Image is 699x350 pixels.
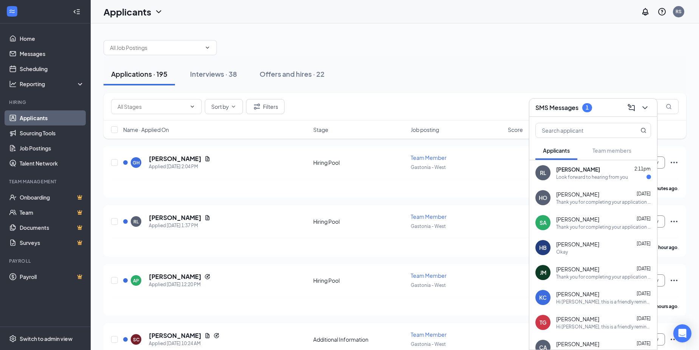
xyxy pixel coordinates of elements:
div: RL [133,218,139,225]
svg: ChevronDown [154,7,163,16]
svg: ComposeMessage [627,103,636,112]
span: Score [508,126,523,133]
div: 1 [586,104,589,111]
svg: Reapply [204,274,210,280]
svg: ChevronDown [204,45,210,51]
button: Filter Filters [246,99,285,114]
span: Gastonia - West [411,282,446,288]
span: [DATE] [637,316,651,321]
div: KC [539,294,547,301]
a: TeamCrown [20,205,84,220]
span: [PERSON_NAME] [556,290,599,298]
span: Applicants [543,147,570,154]
div: Offers and hires · 22 [260,69,325,79]
div: Applied [DATE] 1:37 PM [149,222,210,229]
div: Hi [PERSON_NAME], this is a friendly reminder. Your interview with [PERSON_NAME]'s for Team Membe... [556,324,651,330]
span: [PERSON_NAME] [556,215,599,223]
span: [PERSON_NAME] [556,315,599,323]
div: Hiring [9,99,83,105]
span: [DATE] [637,191,651,197]
a: Messages [20,46,84,61]
a: Job Postings [20,141,84,156]
a: Scheduling [20,61,84,76]
div: Okay [556,249,568,255]
span: Gastonia - West [411,223,446,229]
div: RS [676,8,682,15]
div: Thank you for completing your application for the Team Member position. We will review you applic... [556,274,651,280]
span: Team members [592,147,631,154]
svg: Analysis [9,80,17,88]
svg: MagnifyingGlass [666,104,672,110]
span: Sort by [211,104,229,109]
svg: Collapse [73,8,80,15]
svg: MagnifyingGlass [640,127,646,133]
span: 2:11pm [634,166,651,172]
span: [PERSON_NAME] [556,265,599,273]
button: ChevronDown [639,102,651,114]
a: Applicants [20,110,84,125]
span: [PERSON_NAME] [556,166,600,173]
div: Thank you for completing your application for the Team Member position. We will review you applic... [556,199,651,205]
svg: ChevronDown [189,104,195,110]
input: All Job Postings [110,43,201,52]
span: [PERSON_NAME] [556,340,599,348]
span: Gastonia - West [411,341,446,347]
input: Search applicant [536,123,625,138]
span: [DATE] [637,341,651,346]
div: Hiring Pool [313,218,406,225]
div: Look forward to hearing from you [556,174,628,180]
h5: [PERSON_NAME] [149,155,201,163]
div: Applied [DATE] 2:04 PM [149,163,210,170]
b: 2 hours ago [653,304,677,309]
span: [DATE] [637,241,651,246]
span: Team Member [411,154,447,161]
span: Team Member [411,272,447,279]
svg: ChevronDown [640,103,650,112]
svg: Reapply [213,333,220,339]
div: Open Intercom Messenger [673,324,691,342]
span: [PERSON_NAME] [556,240,599,248]
div: Applied [DATE] 10:24 AM [149,340,220,347]
button: Sort byChevronDown [205,99,243,114]
svg: ChevronDown [230,104,237,110]
span: Stage [313,126,328,133]
h5: [PERSON_NAME] [149,331,201,340]
svg: Document [204,156,210,162]
a: Sourcing Tools [20,125,84,141]
svg: Settings [9,335,17,342]
svg: Notifications [641,7,650,16]
button: ComposeMessage [625,102,637,114]
div: Additional Information [313,336,406,343]
h1: Applicants [104,5,151,18]
div: Thank you for completing your application for the Team Member position. We will review you applic... [556,224,651,230]
a: OnboardingCrown [20,190,84,205]
span: [DATE] [637,216,651,221]
svg: Ellipses [670,335,679,344]
div: SA [540,219,547,226]
svg: Filter [252,102,261,111]
span: [DATE] [637,266,651,271]
b: 41 minutes ago [645,186,677,191]
b: an hour ago [652,245,677,250]
a: SurveysCrown [20,235,84,250]
span: Name · Applied On [123,126,169,133]
div: Reporting [20,80,85,88]
div: JM [540,269,546,276]
svg: Ellipses [670,276,679,285]
div: RL [540,169,546,177]
svg: Ellipses [670,158,679,167]
div: Payroll [9,258,83,264]
div: HO [539,194,547,201]
h5: [PERSON_NAME] [149,214,201,222]
div: Applied [DATE] 12:20 PM [149,281,210,288]
h3: SMS Messages [535,104,578,112]
span: Team Member [411,331,447,338]
span: Gastonia - West [411,164,446,170]
span: [PERSON_NAME] [556,190,599,198]
span: Team Member [411,213,447,220]
svg: QuestionInfo [657,7,667,16]
svg: Ellipses [670,217,679,226]
svg: Document [204,333,210,339]
svg: Document [204,215,210,221]
div: Hiring Pool [313,277,406,284]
